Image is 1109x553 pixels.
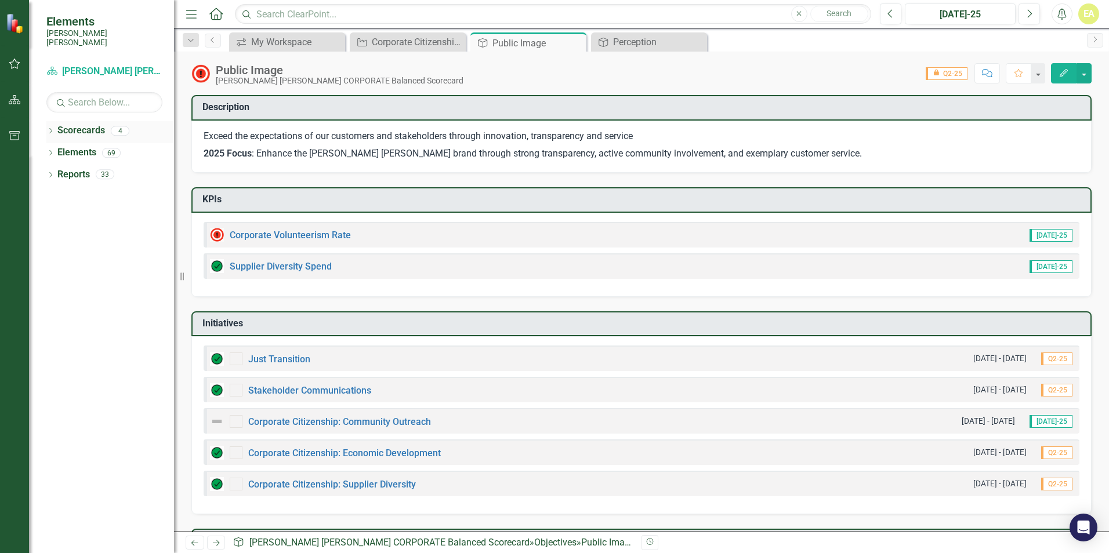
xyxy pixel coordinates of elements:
[202,102,1085,112] h3: Description
[613,35,704,49] div: Perception
[249,537,530,548] a: [PERSON_NAME] [PERSON_NAME] CORPORATE Balanced Scorecard
[248,448,441,459] a: Corporate Citizenship: Economic Development
[1030,415,1072,428] span: [DATE]-25
[251,35,342,49] div: My Workspace
[1041,446,1072,459] span: Q2-25
[46,28,162,48] small: [PERSON_NAME] [PERSON_NAME]
[204,148,252,159] strong: 2025 Focus
[1041,384,1072,396] span: Q2-25
[248,479,416,490] a: Corporate Citizenship: Supplier Diversity
[46,14,162,28] span: Elements
[973,384,1027,395] small: [DATE] - [DATE]
[232,35,342,49] a: My Workspace
[216,64,463,77] div: Public Image
[235,4,871,24] input: Search ClearPoint...
[210,446,224,460] img: On Target
[926,67,967,80] span: Q2-25
[210,259,224,273] img: On Target
[204,145,1079,161] p: : Enhance the [PERSON_NAME] [PERSON_NAME] brand through strong transparency, active community inv...
[230,230,351,241] a: Corporate Volunteerism Rate
[353,35,463,49] a: Corporate Citizenship: Supplier Diversity
[1041,352,1072,365] span: Q2-25
[905,3,1016,24] button: [DATE]-25
[1041,478,1072,490] span: Q2-25
[233,536,633,550] div: » »
[210,414,224,428] img: Not Defined
[46,92,162,112] input: Search Below...
[210,477,224,491] img: On Target
[216,77,463,85] div: [PERSON_NAME] [PERSON_NAME] CORPORATE Balanced Scorecard
[96,170,114,180] div: 33
[46,65,162,78] a: [PERSON_NAME] [PERSON_NAME] CORPORATE Balanced Scorecard
[204,130,1079,145] p: Exceed the expectations of our customers and stakeholders through innovation, transparency and se...
[57,124,105,137] a: Scorecards
[210,352,224,366] img: On Target
[248,416,431,427] a: Corporate Citizenship: Community Outreach
[230,261,332,272] a: Supplier Diversity Spend
[962,416,1015,427] small: [DATE] - [DATE]
[102,148,121,158] div: 69
[210,383,224,397] img: On Target
[1078,3,1099,24] button: EA
[248,354,310,365] a: Just Transition
[57,168,90,181] a: Reports
[810,6,868,22] button: Search
[581,537,635,548] div: Public Image
[372,35,463,49] div: Corporate Citizenship: Supplier Diversity
[191,64,210,83] img: Not Meeting Target
[1030,229,1072,242] span: [DATE]-25
[111,126,129,136] div: 4
[202,194,1085,205] h3: KPIs
[248,385,371,396] a: Stakeholder Communications
[827,9,851,18] span: Search
[202,318,1085,329] h3: Initiatives
[973,478,1027,489] small: [DATE] - [DATE]
[973,447,1027,458] small: [DATE] - [DATE]
[1030,260,1072,273] span: [DATE]-25
[594,35,704,49] a: Perception
[973,353,1027,364] small: [DATE] - [DATE]
[1070,514,1097,541] div: Open Intercom Messenger
[492,36,584,50] div: Public Image
[57,146,96,159] a: Elements
[534,537,577,548] a: Objectives
[909,8,1012,21] div: [DATE]-25
[6,13,26,34] img: ClearPoint Strategy
[210,228,224,242] img: Below MIN Target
